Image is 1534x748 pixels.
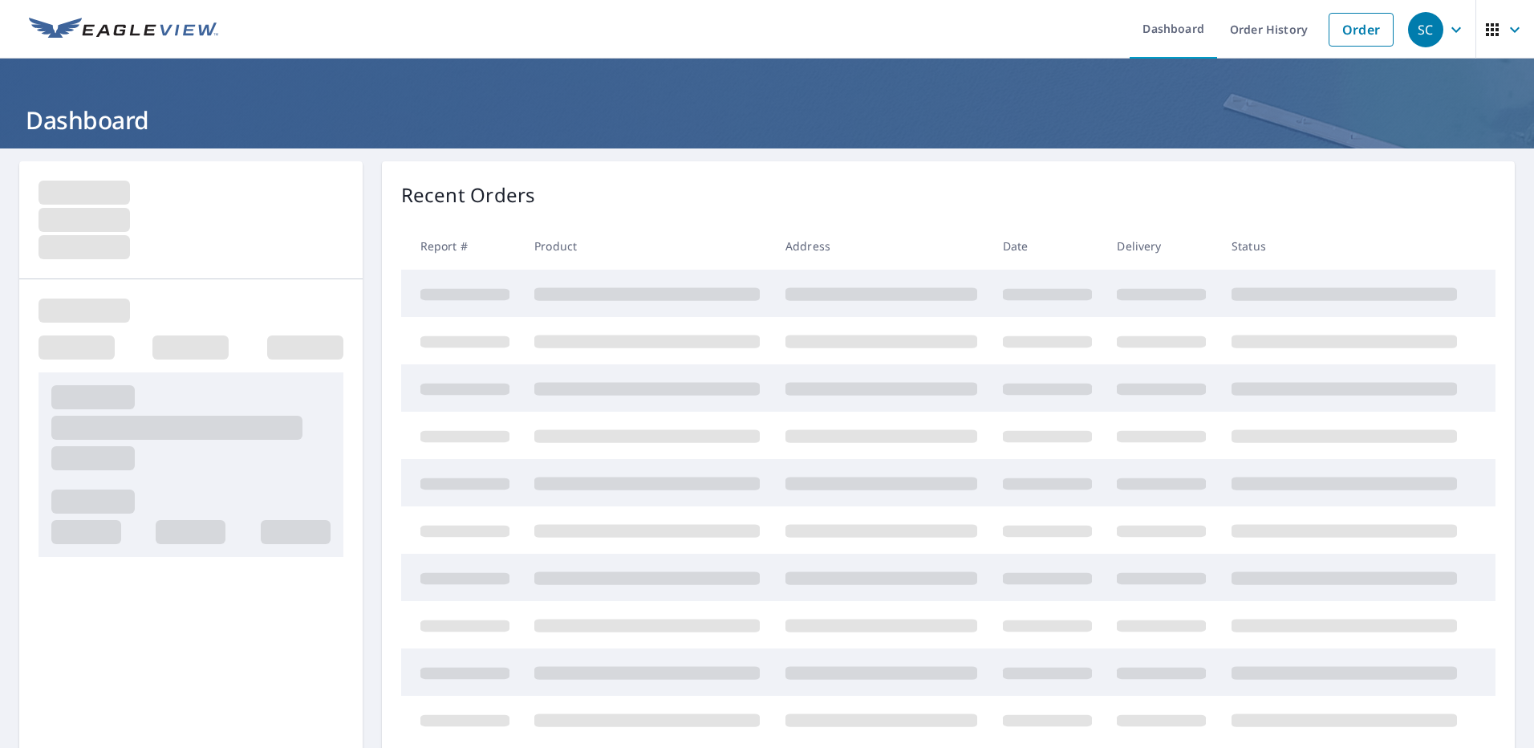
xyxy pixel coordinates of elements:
th: Date [990,222,1105,270]
img: EV Logo [29,18,218,42]
p: Recent Orders [401,181,536,209]
th: Product [521,222,773,270]
th: Delivery [1104,222,1219,270]
th: Report # [401,222,522,270]
th: Status [1219,222,1470,270]
th: Address [773,222,990,270]
a: Order [1329,13,1394,47]
h1: Dashboard [19,104,1515,136]
div: SC [1408,12,1443,47]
